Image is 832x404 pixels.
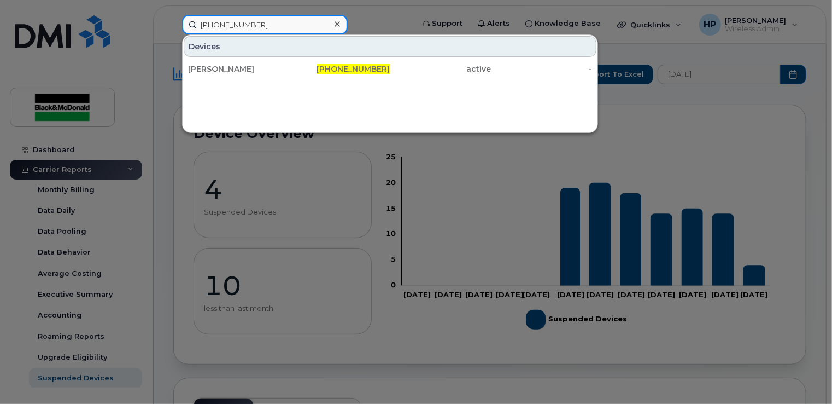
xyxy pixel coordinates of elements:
[188,64,289,74] div: [PERSON_NAME]
[184,36,596,57] div: Devices
[184,59,596,79] a: [PERSON_NAME][PHONE_NUMBER]active-
[317,64,390,74] span: [PHONE_NUMBER]
[390,64,491,74] div: active
[491,64,592,74] div: -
